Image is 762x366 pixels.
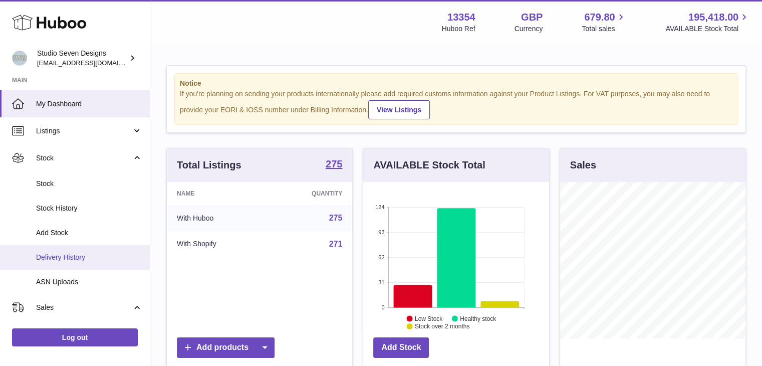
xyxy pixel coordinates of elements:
a: 275 [326,159,342,171]
span: Stock [36,153,132,163]
strong: Notice [180,79,732,88]
th: Name [167,182,267,205]
text: 0 [382,304,385,310]
td: With Huboo [167,205,267,231]
span: Stock [36,179,142,189]
span: Delivery History [36,253,142,262]
strong: 275 [326,159,342,169]
text: 62 [379,254,385,260]
a: Add Stock [373,337,429,358]
text: Low Stock [415,315,443,322]
a: 275 [329,214,343,222]
span: Listings [36,126,132,136]
h3: Sales [570,158,596,172]
a: Log out [12,328,138,346]
a: 679.80 Total sales [582,11,626,34]
span: Add Stock [36,228,142,238]
th: Quantity [267,182,353,205]
text: 124 [375,204,384,210]
strong: GBP [521,11,543,24]
span: [EMAIL_ADDRESS][DOMAIN_NAME] [37,59,147,67]
a: 195,418.00 AVAILABLE Stock Total [665,11,750,34]
h3: AVAILABLE Stock Total [373,158,485,172]
span: My Dashboard [36,99,142,109]
div: Studio Seven Designs [37,49,127,68]
span: 679.80 [584,11,615,24]
span: Sales [36,303,132,312]
text: 31 [379,279,385,285]
span: Total sales [582,24,626,34]
a: Add products [177,337,275,358]
text: Stock over 2 months [415,323,469,330]
div: Huboo Ref [442,24,475,34]
span: AVAILABLE Stock Total [665,24,750,34]
div: If you're planning on sending your products internationally please add required customs informati... [180,89,732,119]
strong: 13354 [447,11,475,24]
span: Stock History [36,204,142,213]
div: Currency [515,24,543,34]
text: 93 [379,229,385,235]
a: 271 [329,240,343,248]
a: View Listings [368,100,430,119]
text: Healthy stock [460,315,496,322]
td: With Shopify [167,231,267,257]
span: 195,418.00 [688,11,738,24]
h3: Total Listings [177,158,241,172]
img: contact.studiosevendesigns@gmail.com [12,51,27,66]
span: ASN Uploads [36,277,142,287]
